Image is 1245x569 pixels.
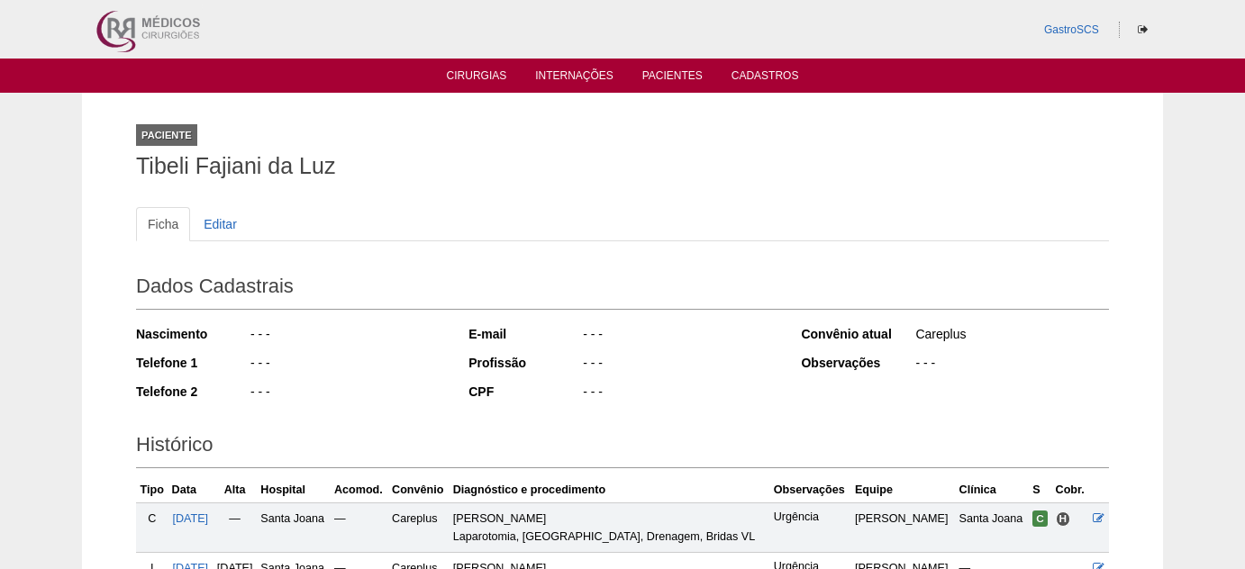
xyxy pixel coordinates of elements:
th: Convênio [388,477,450,503]
a: GastroSCS [1044,23,1099,36]
th: S [1029,477,1051,503]
div: Convênio atual [801,325,913,343]
th: Clínica [956,477,1030,503]
a: [DATE] [172,512,208,525]
div: Nascimento [136,325,249,343]
p: Urgência [774,510,848,525]
th: Equipe [851,477,956,503]
td: — [331,502,388,552]
div: - - - [581,325,777,348]
th: Diagnóstico e procedimento [450,477,770,503]
a: Ficha [136,207,190,241]
div: Telefone 2 [136,383,249,401]
div: - - - [581,354,777,376]
td: Santa Joana [257,502,331,552]
div: C [140,510,165,528]
div: Observações [801,354,913,372]
a: Editar [192,207,249,241]
a: Cadastros [732,69,799,87]
div: Profissão [468,354,581,372]
div: - - - [249,383,444,405]
td: [PERSON_NAME] [851,502,956,552]
div: CPF [468,383,581,401]
div: Telefone 1 [136,354,249,372]
div: E-mail [468,325,581,343]
h2: Histórico [136,427,1109,468]
h1: Tibeli Fajiani da Luz [136,155,1109,177]
th: Alta [213,477,257,503]
div: - - - [581,383,777,405]
td: Santa Joana [956,502,1030,552]
th: Acomod. [331,477,388,503]
div: Paciente [136,124,197,146]
div: Careplus [913,325,1109,348]
div: - - - [249,354,444,376]
div: - - - [913,354,1109,376]
td: — [213,502,257,552]
td: [PERSON_NAME] Laparotomia, [GEOGRAPHIC_DATA], Drenagem, Bridas VL [450,502,770,552]
div: - - - [249,325,444,348]
th: Data [168,477,213,503]
a: Pacientes [642,69,703,87]
span: Hospital [1056,511,1071,527]
td: Careplus [388,502,450,552]
th: Cobr. [1052,477,1090,503]
h2: Dados Cadastrais [136,268,1109,310]
a: Cirurgias [447,69,507,87]
span: Confirmada [1032,510,1048,527]
th: Observações [770,477,851,503]
th: Tipo [136,477,168,503]
th: Hospital [257,477,331,503]
a: Internações [535,69,613,87]
i: Sair [1138,24,1148,35]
